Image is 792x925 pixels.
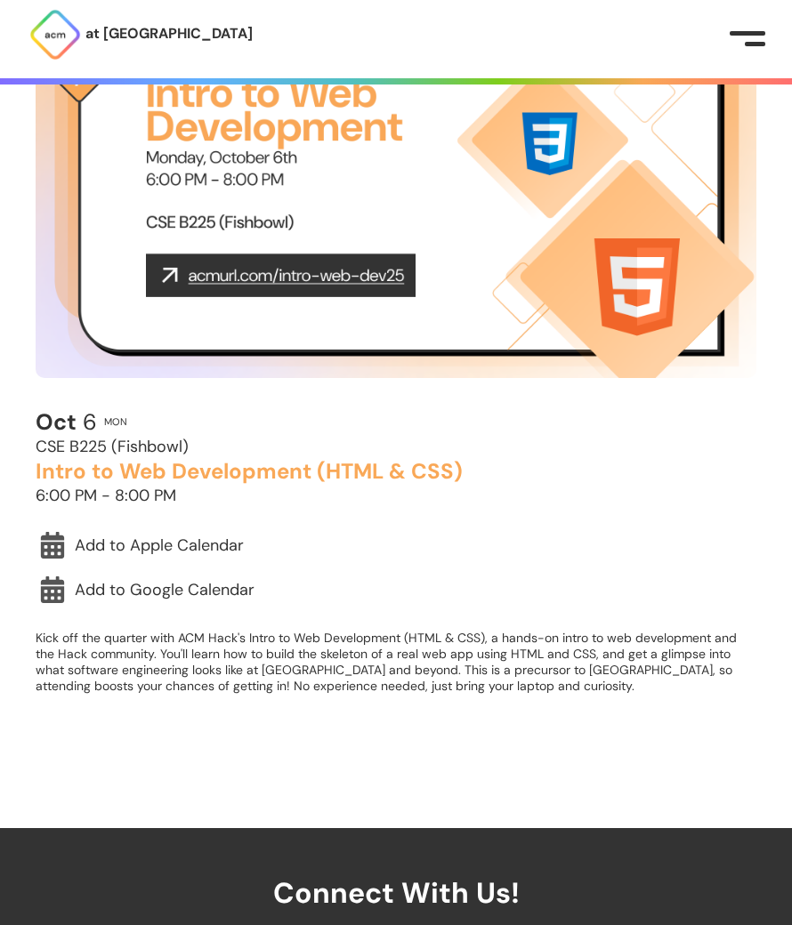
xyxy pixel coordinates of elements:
[104,416,127,427] h2: Mon
[36,410,97,435] h2: 6
[273,828,520,909] h2: Connect With Us!
[36,525,756,566] a: Add to Apple Calendar
[28,8,82,61] img: ACM Logo
[36,487,176,505] h2: 6:00 PM - 8:00 PM
[36,630,756,694] p: Kick off the quarter with ACM Hack's Intro to Web Development (HTML & CSS), a hands-on intro to w...
[36,438,189,456] h2: CSE B225 (Fishbowl)
[36,569,756,610] a: Add to Google Calendar
[36,407,77,437] b: Oct
[28,8,253,61] a: at [GEOGRAPHIC_DATA]
[85,22,253,45] p: at [GEOGRAPHIC_DATA]
[36,460,463,483] h2: Intro to Web Development (HTML & CSS)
